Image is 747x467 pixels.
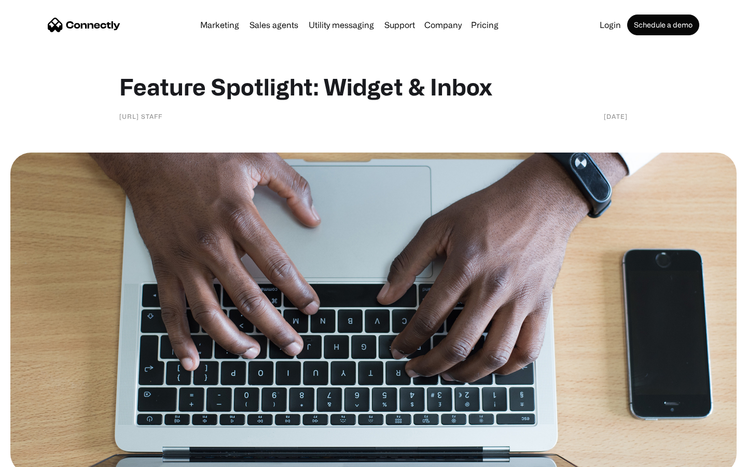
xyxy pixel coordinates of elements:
div: Company [421,18,465,32]
a: home [48,17,120,33]
a: Sales agents [245,21,302,29]
a: Utility messaging [305,21,378,29]
h1: Feature Spotlight: Widget & Inbox [119,73,628,101]
div: [DATE] [604,111,628,121]
a: Marketing [196,21,243,29]
a: Support [380,21,419,29]
a: Pricing [467,21,503,29]
div: [URL] staff [119,111,162,121]
div: Company [424,18,462,32]
a: Login [596,21,625,29]
ul: Language list [21,449,62,463]
aside: Language selected: English [10,449,62,463]
a: Schedule a demo [627,15,699,35]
